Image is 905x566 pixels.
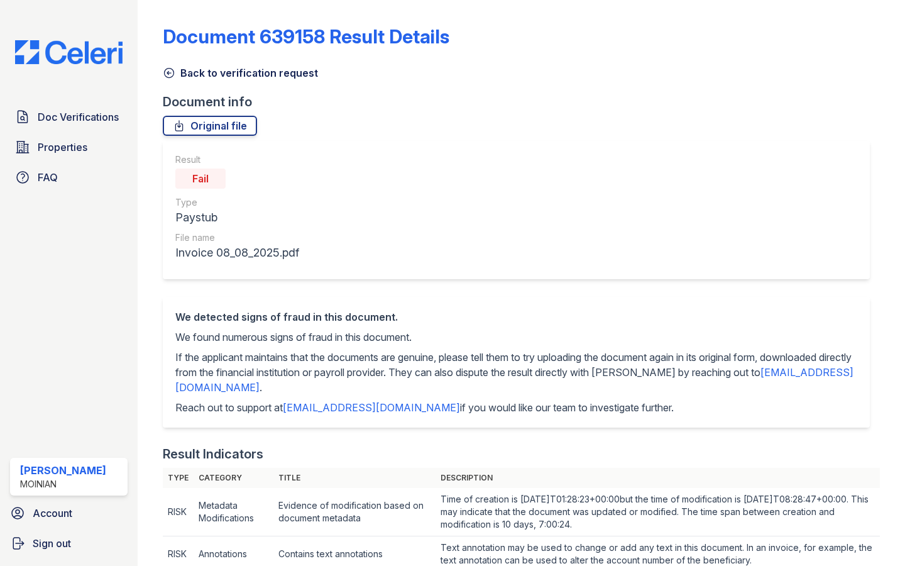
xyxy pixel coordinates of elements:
td: Time of creation is [DATE]T01:28:23+00:00but the time of modification is [DATE]T08:28:47+00:00. T... [436,488,880,536]
div: Type [175,196,299,209]
div: [PERSON_NAME] [20,463,106,478]
a: Properties [10,135,128,160]
th: Category [194,468,273,488]
img: CE_Logo_Blue-a8612792a0a2168367f1c8372b55b34899dd931a85d93a1a3d3e32e68fde9ad4.png [5,40,133,64]
td: RISK [163,488,194,536]
p: Reach out to support at if you would like our team to investigate further. [175,400,857,415]
span: Doc Verifications [38,109,119,125]
a: Original file [163,116,257,136]
span: Account [33,506,72,521]
td: Evidence of modification based on document metadata [273,488,436,536]
a: Account [5,501,133,526]
span: FAQ [38,170,58,185]
div: Result Indicators [163,445,263,463]
div: Document info [163,93,880,111]
th: Type [163,468,194,488]
a: [EMAIL_ADDRESS][DOMAIN_NAME] [283,401,460,414]
td: Metadata Modifications [194,488,273,536]
div: Result [175,153,299,166]
div: We detected signs of fraud in this document. [175,309,857,325]
div: Moinian [20,478,106,491]
div: Fail [175,169,226,189]
a: Sign out [5,531,133,556]
span: Sign out [33,536,71,551]
th: Description [436,468,880,488]
p: We found numerous signs of fraud in this document. [175,330,857,345]
th: Title [273,468,436,488]
span: Properties [38,140,87,155]
a: FAQ [10,165,128,190]
p: If the applicant maintains that the documents are genuine, please tell them to try uploading the ... [175,350,857,395]
span: . [260,381,262,394]
div: File name [175,231,299,244]
div: Invoice 08_08_2025.pdf [175,244,299,262]
a: Document 639158 Result Details [163,25,449,48]
a: Back to verification request [163,65,318,80]
div: Paystub [175,209,299,226]
a: Doc Verifications [10,104,128,130]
